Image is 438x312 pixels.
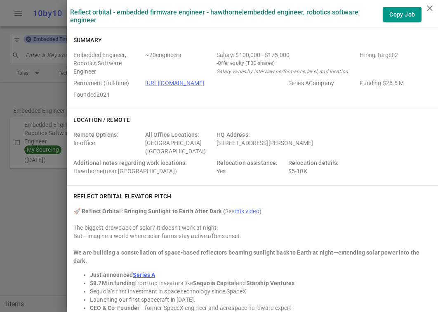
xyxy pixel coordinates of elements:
div: But—imagine a world where solar farms stay active after sunset. [73,232,431,240]
div: Yes [217,159,285,175]
span: Relocation assistance: [217,160,278,166]
span: Remote Options: [73,131,118,138]
i: close [425,3,435,13]
strong: 🚀 Reflect Orbital: Bringing Sunlight to Earth After Dark ( [73,208,225,214]
div: Hawthorne(near [GEOGRAPHIC_DATA]) [73,159,213,175]
span: Job Type [73,79,142,87]
div: [STREET_ADDRESS][PERSON_NAME] [217,131,356,155]
li: Sequoia’s first investment in space technology since SpaceX [90,287,431,295]
div: See ) [73,207,431,215]
span: Hiring Target [360,51,428,76]
a: this video [234,208,259,214]
button: Copy Job [383,7,422,22]
span: Team Count [145,51,214,76]
div: The biggest drawback of solar? It doesn’t work at night. [73,224,431,232]
span: Employer Founding [360,79,428,87]
strong: Just announced [90,272,133,278]
div: [GEOGRAPHIC_DATA] ([GEOGRAPHIC_DATA]) [145,131,214,155]
a: Series A [133,272,155,278]
div: Salary Range [217,51,356,59]
strong: $8.7M in funding [90,280,135,286]
strong: Sequoia Capital [193,280,236,286]
li: Launching our first spacecraft in [DATE]. [90,295,431,304]
span: Roles [73,51,142,76]
span: Company URL [145,79,285,87]
div: In-office [73,131,142,155]
li: – former SpaceX engineer and aerospace hardware expert [90,304,431,312]
strong: CEO & Co-Founder [90,305,139,311]
span: HQ Address: [217,131,250,138]
li: from top investors like and [90,279,431,287]
h6: Reflect Orbital elevator pitch [73,192,171,200]
span: Employer Stage e.g. Series A [288,79,357,87]
strong: We are building a constellation of space-based reflectors beaming sunlight back to Earth at night... [73,249,419,264]
span: Additional notes regarding work locations: [73,160,187,166]
h6: Location / Remote [73,116,130,124]
h6: Summary [73,36,102,44]
label: Reflect Orbital - Embedded Firmware Engineer - Hawthorne | Embedded Engineer, Robotics Software E... [70,8,383,24]
i: Salary varies by interview performance, level, and location. [217,69,349,74]
strong: Starship Ventures [246,280,295,286]
div: $5-10K [288,159,357,175]
span: Employer Founded [73,91,142,99]
small: - Offer equity (TBD shares) [217,59,356,67]
span: All Office Locations: [145,131,200,138]
a: [URL][DOMAIN_NAME] [145,80,205,86]
span: Relocation details: [288,160,339,166]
